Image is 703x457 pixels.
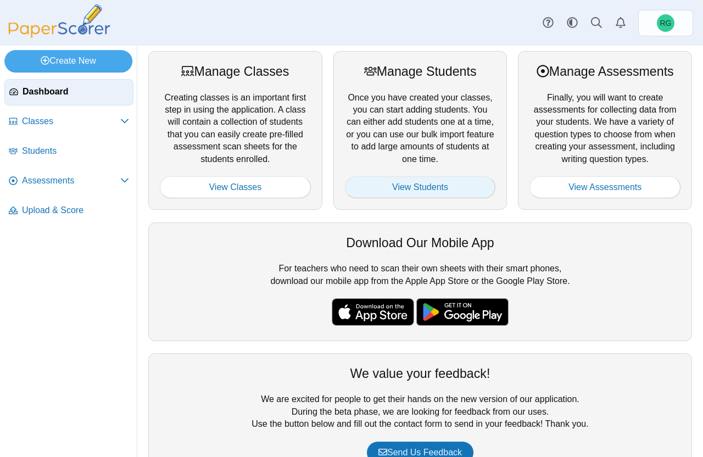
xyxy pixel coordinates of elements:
[160,63,311,80] div: Manage Classes
[148,222,692,341] div: For teachers who need to scan their own sheets with their smart phones, download our mobile app f...
[4,30,114,40] a: PaperScorer
[529,63,680,80] div: Manage Assessments
[332,298,414,326] img: apple-store-badge.svg
[345,176,496,198] a: View Students
[660,19,672,27] span: Rudy Gostowski
[345,63,496,80] div: Manage Students
[609,11,633,35] a: Alerts
[4,109,133,135] a: Classes
[4,138,133,165] a: Students
[4,4,114,38] img: PaperScorer
[160,234,680,252] div: Download Our Mobile App
[4,50,132,72] a: Create New
[22,204,129,216] span: Upload & Score
[22,115,120,127] span: Classes
[333,51,507,210] div: Once you have created your classes, you can start adding students. You can either add students on...
[160,365,680,382] div: We value your feedback!
[22,175,120,187] span: Assessments
[22,145,129,157] span: Students
[4,198,133,224] a: Upload & Score
[148,51,322,210] div: Creating classes is an important first step in using the application. A class will contain a coll...
[529,176,680,198] a: View Assessments
[416,298,509,326] img: google-play-badge.png
[160,176,311,198] a: View Classes
[657,14,674,32] span: Rudy Gostowski
[638,10,693,36] a: Rudy Gostowski
[518,51,692,210] div: Finally, you will want to create assessments for collecting data from your students. We have a va...
[4,79,133,105] a: Dashboard
[4,168,133,194] a: Assessments
[378,448,462,457] span: Send Us Feedback
[23,86,129,98] span: Dashboard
